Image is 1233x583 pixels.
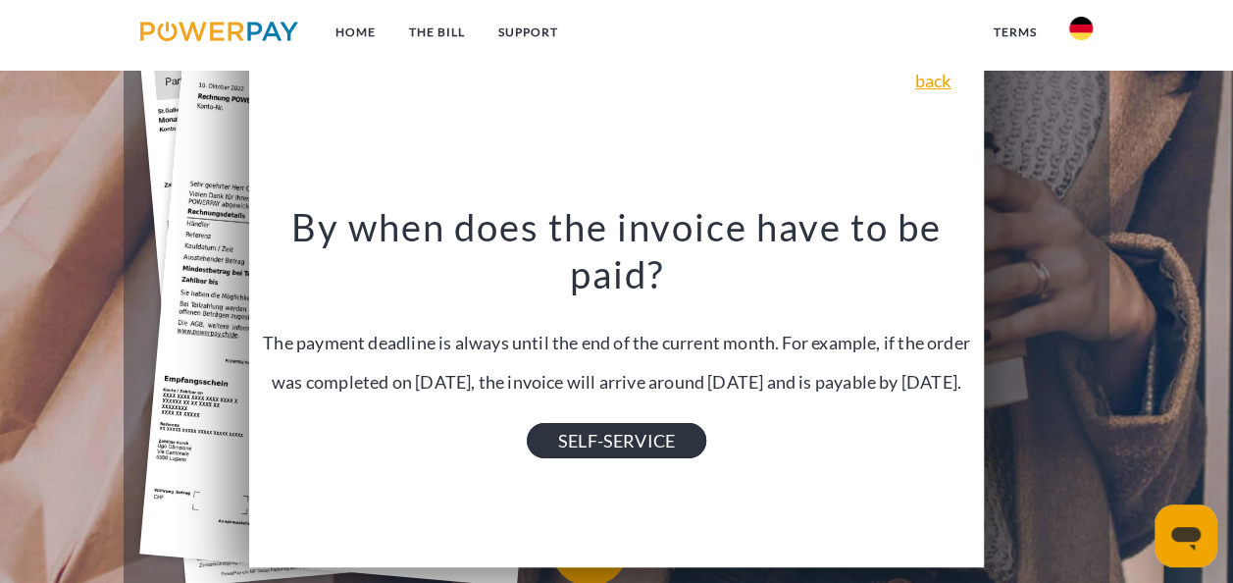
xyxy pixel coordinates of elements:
a: SELF-SERVICE [527,422,706,457]
img: En [1069,17,1093,40]
a: THE BILL [392,15,482,50]
a: Terms [976,15,1053,50]
a: SUPPORT [482,15,575,50]
a: back [915,72,951,89]
img: logo-powerpay.svg [140,22,298,41]
font: The payment deadline is always until the end of the current month. For example, if the order was ... [263,331,970,392]
h3: By when does the invoice have to be paid? [260,204,972,298]
a: Home [319,15,392,50]
iframe: Schaltfläche zum Öffnen des Messaging-Fensters [1155,504,1217,567]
